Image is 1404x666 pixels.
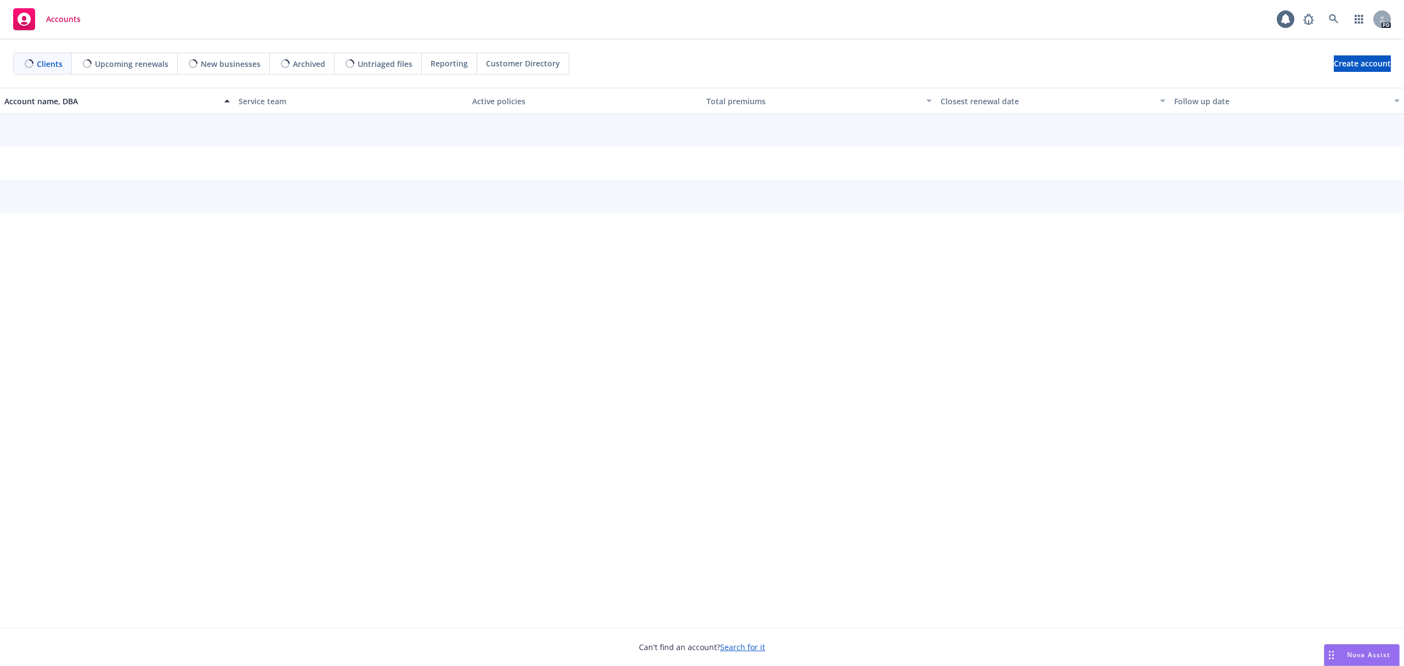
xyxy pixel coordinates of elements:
span: Clients [37,58,63,70]
button: Service team [234,88,468,114]
span: New businesses [201,58,261,70]
span: Can't find an account? [639,641,765,653]
div: Total premiums [706,95,920,107]
span: Accounts [46,15,81,24]
span: Reporting [431,58,468,69]
a: Search [1323,8,1345,30]
a: Search for it [720,642,765,652]
button: Nova Assist [1324,644,1400,666]
a: Report a Bug [1298,8,1320,30]
button: Active policies [468,88,702,114]
button: Follow up date [1170,88,1404,114]
div: Closest renewal date [941,95,1154,107]
span: Customer Directory [486,58,560,69]
div: Account name, DBA [4,95,218,107]
a: Create account [1334,55,1391,72]
div: Active policies [472,95,698,107]
button: Closest renewal date [936,88,1170,114]
div: Follow up date [1174,95,1388,107]
div: Service team [239,95,464,107]
div: Drag to move [1324,645,1338,665]
span: Create account [1334,53,1391,74]
span: Upcoming renewals [95,58,168,70]
button: Total premiums [702,88,936,114]
a: Switch app [1348,8,1370,30]
a: Accounts [9,4,85,35]
span: Nova Assist [1347,650,1390,659]
span: Archived [293,58,325,70]
span: Untriaged files [358,58,412,70]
